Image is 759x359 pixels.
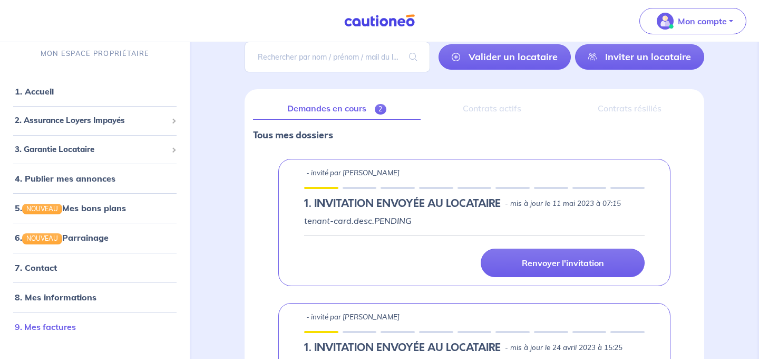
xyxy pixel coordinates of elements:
[41,49,149,59] p: MON ESPACE PROPRIÉTAIRE
[340,14,419,27] img: Cautioneo
[4,287,186,308] div: 8. Mes informations
[4,168,186,189] div: 4. Publier mes annonces
[481,249,645,277] a: Renvoyer l'invitation
[375,104,387,115] span: 2
[15,262,57,273] a: 7. Contact
[245,42,430,72] input: Rechercher par nom / prénom / mail du locataire
[304,197,645,210] div: state: PENDING, Context: IN-LANDLORD
[4,197,186,219] div: 5.NOUVEAUMes bons plans
[15,144,167,156] span: 3. Garantie Locataire
[439,44,571,70] a: Valider un locataire
[505,199,621,209] p: - mis à jour le 11 mai 2023 à 07:15
[4,227,186,248] div: 6.NOUVEAUParrainage
[657,13,674,30] img: illu_account_valid_menu.svg
[4,81,186,102] div: 1. Accueil
[4,110,186,131] div: 2. Assurance Loyers Impayés
[505,343,622,353] p: - mis à jour le 24 avril 2023 à 15:25
[4,316,186,337] div: 9. Mes factures
[253,98,421,120] a: Demandes en cours2
[639,8,746,34] button: illu_account_valid_menu.svgMon compte
[306,168,400,178] p: - invité par [PERSON_NAME]
[15,203,126,213] a: 5.NOUVEAUMes bons plans
[306,312,400,323] p: - invité par [PERSON_NAME]
[15,173,115,184] a: 4. Publier mes annonces
[304,342,501,354] h5: 1.︎ INVITATION ENVOYÉE AU LOCATAIRE
[4,257,186,278] div: 7. Contact
[678,15,727,27] p: Mon compte
[15,292,96,303] a: 8. Mes informations
[304,214,645,227] p: tenant-card.desc.PENDING
[15,232,109,243] a: 6.NOUVEAUParrainage
[396,42,430,72] span: search
[4,139,186,160] div: 3. Garantie Locataire
[15,115,167,127] span: 2. Assurance Loyers Impayés
[575,44,704,70] a: Inviter un locataire
[304,342,645,354] div: state: PENDING, Context: IN-LANDLORD
[522,258,604,268] p: Renvoyer l'invitation
[253,128,696,142] p: Tous mes dossiers
[15,86,54,97] a: 1. Accueil
[15,322,76,332] a: 9. Mes factures
[304,197,501,210] h5: 1.︎ INVITATION ENVOYÉE AU LOCATAIRE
